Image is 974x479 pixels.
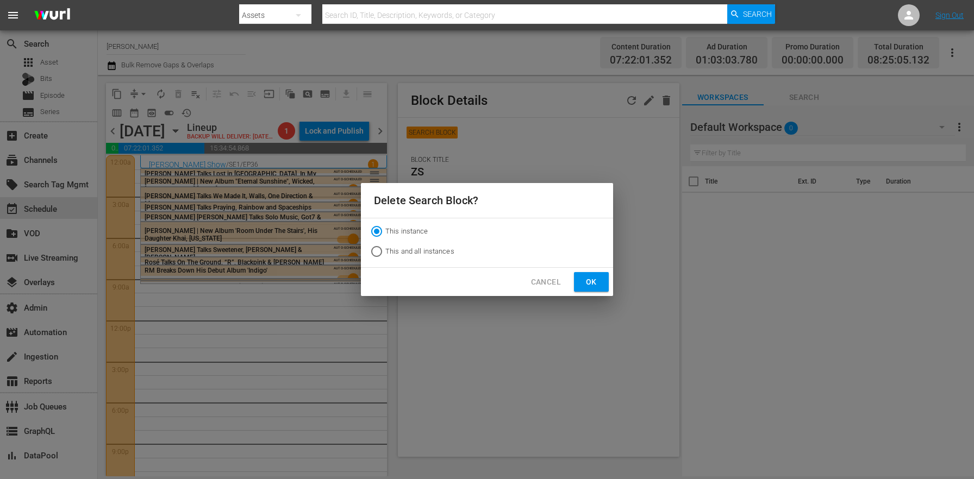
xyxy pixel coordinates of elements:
h2: Delete Search Block? [374,192,600,209]
span: This and all instances [385,246,454,257]
a: Sign Out [935,11,964,20]
button: Cancel [522,272,570,292]
span: Search [743,4,772,24]
span: Ok [583,275,600,289]
button: Ok [574,272,609,292]
span: This instance [385,226,428,237]
span: Cancel [531,275,561,289]
span: menu [7,9,20,22]
img: ans4CAIJ8jUAAAAAAAAAAAAAAAAAAAAAAAAgQb4GAAAAAAAAAAAAAAAAAAAAAAAAJMjXAAAAAAAAAAAAAAAAAAAAAAAAgAT5G... [26,3,78,28]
